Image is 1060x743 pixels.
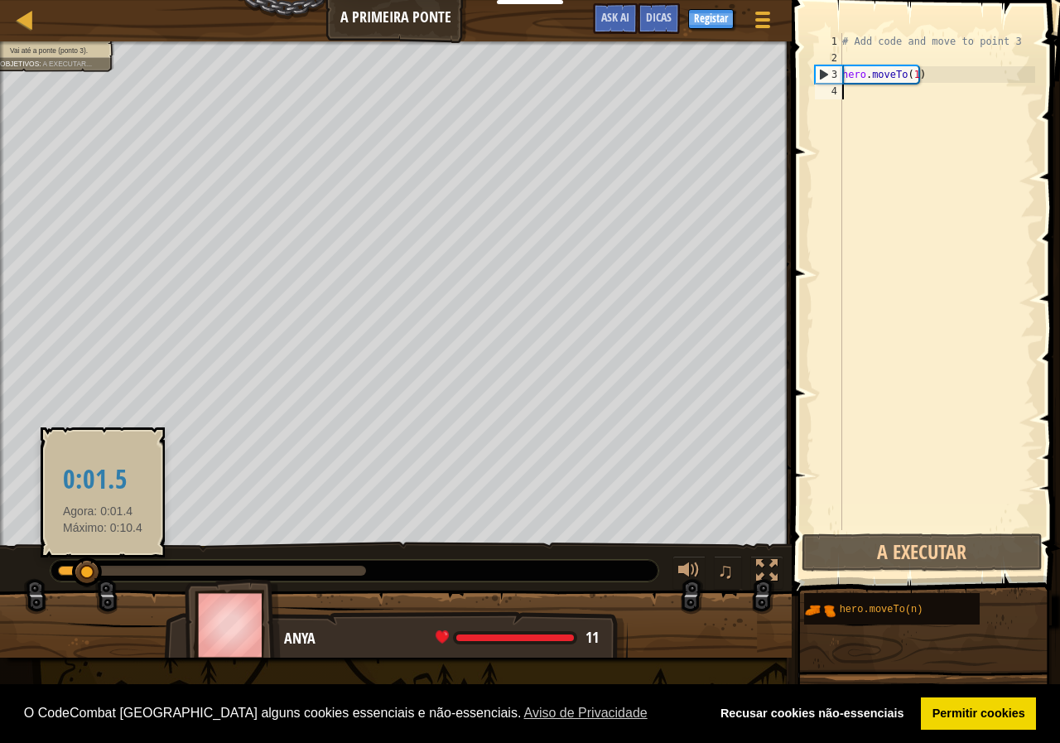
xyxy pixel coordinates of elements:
span: 11 [585,627,599,648]
span: A Executar... [42,60,92,68]
button: Ajustar volume [672,556,706,590]
span: O CodeCombat [GEOGRAPHIC_DATA] alguns cookies essenciais e não-essenciais. [24,701,696,726]
img: thang_avatar_frame.png [185,579,281,671]
span: hero.moveTo(n) [840,604,923,615]
span: ♫ [717,558,734,583]
span: : [39,60,42,68]
span: Vai até a ponte (ponto 3). [10,47,88,55]
button: ♫ [714,556,742,590]
div: 2 [815,50,842,66]
span: Dicas [646,9,672,25]
a: allow cookies [921,697,1036,731]
div: Anya [284,628,611,649]
span: Ask AI [601,9,629,25]
a: deny cookies [709,697,915,731]
button: Registar [688,9,734,29]
div: Agora: 0:01.4 Máximo: 0:10.4 [51,441,154,543]
div: 3 [816,66,842,83]
div: 1 [815,33,842,50]
div: health: 11 / 11 [436,630,599,645]
button: Ask AI [593,3,638,34]
a: learn more about cookies [521,701,650,726]
button: Alternar ecrã inteiro [750,556,783,590]
img: portrait.png [804,595,836,626]
button: A Executar [802,533,1043,572]
button: Mostrar o menu do jogo [742,3,783,42]
div: 4 [815,83,842,99]
h2: 0:01.5 [63,466,142,495]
